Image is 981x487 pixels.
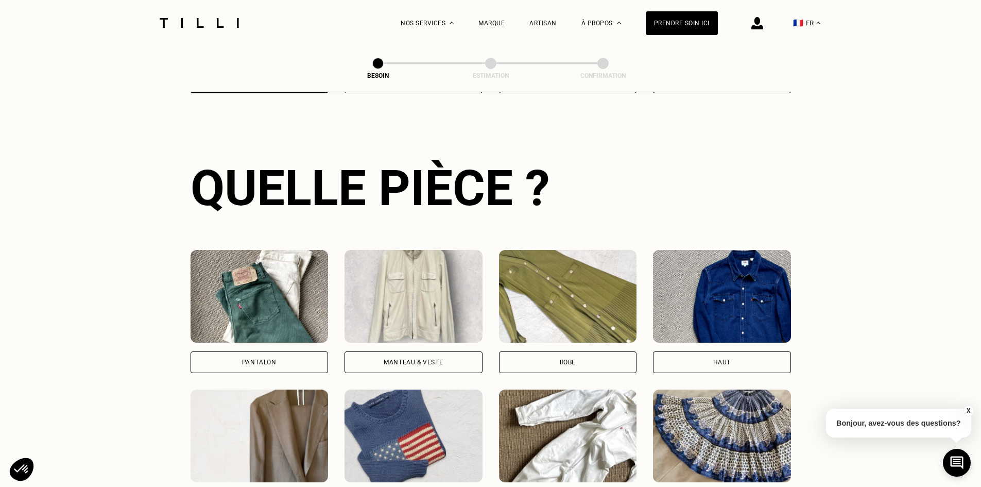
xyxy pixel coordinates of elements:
[617,22,621,24] img: Menu déroulant à propos
[156,18,243,28] img: Logo du service de couturière Tilli
[713,359,731,365] div: Haut
[751,17,763,29] img: icône connexion
[242,359,277,365] div: Pantalon
[499,250,637,343] img: Tilli retouche votre Robe
[552,72,655,79] div: Confirmation
[345,250,483,343] img: Tilli retouche votre Manteau & Veste
[653,250,791,343] img: Tilli retouche votre Haut
[384,359,443,365] div: Manteau & Veste
[816,22,820,24] img: menu déroulant
[450,22,454,24] img: Menu déroulant
[191,390,329,482] img: Tilli retouche votre Tailleur
[326,72,429,79] div: Besoin
[478,20,505,27] a: Marque
[646,11,718,35] a: Prendre soin ici
[529,20,557,27] a: Artisan
[560,359,576,365] div: Robe
[963,405,973,416] button: X
[191,159,791,217] div: Quelle pièce ?
[653,390,791,482] img: Tilli retouche votre Jupe
[499,390,637,482] img: Tilli retouche votre Combinaison
[439,72,542,79] div: Estimation
[191,250,329,343] img: Tilli retouche votre Pantalon
[826,409,971,438] p: Bonjour, avez-vous des questions?
[345,390,483,482] img: Tilli retouche votre Pull & gilet
[793,18,803,28] span: 🇫🇷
